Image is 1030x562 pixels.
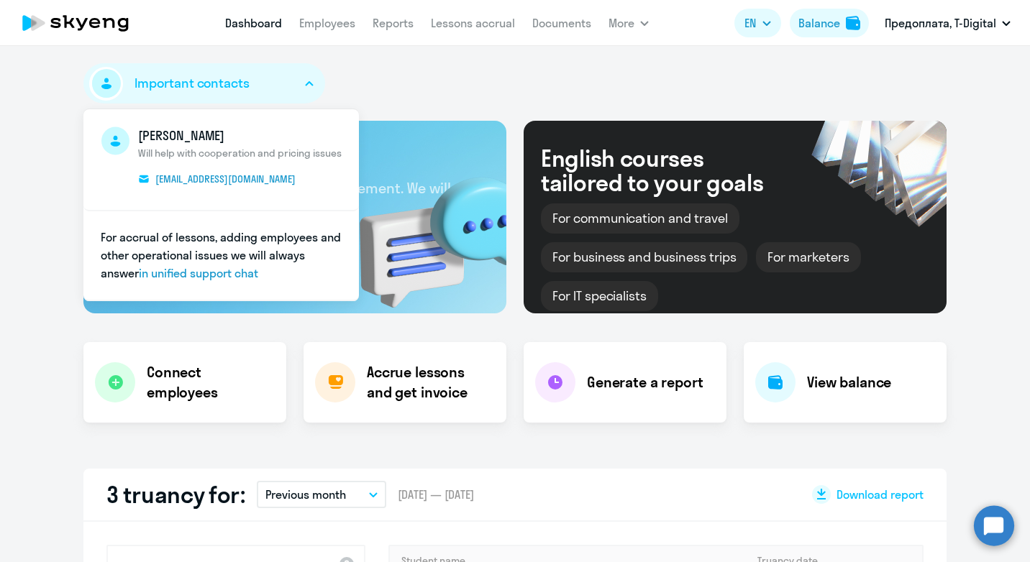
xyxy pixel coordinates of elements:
[532,16,591,30] a: Documents
[798,14,840,32] div: Balance
[878,6,1018,40] button: Предоплата, T-Digital
[373,16,414,30] a: Reports
[541,146,787,195] div: English courses tailored to your goals
[541,281,658,311] div: For IT specialists
[265,486,346,503] p: Previous month
[587,372,703,392] h4: Generate a report
[431,16,515,30] a: Lessons accrual
[225,16,282,30] a: Dashboard
[257,481,386,508] button: Previous month
[299,16,355,30] a: Employees
[734,9,781,37] button: EN
[147,362,275,402] h4: Connect employees
[398,487,474,502] span: [DATE] — [DATE]
[101,230,341,280] span: For accrual of lessons, adding employees and other operational issues we will always answer
[846,16,860,30] img: balance
[756,242,860,272] div: For marketers
[790,9,869,37] button: Balancebalance
[135,74,250,93] span: Important contacts
[155,172,296,185] span: [EMAIL_ADDRESS][DOMAIN_NAME]
[609,9,649,37] button: More
[837,487,924,502] span: Download report
[744,14,756,32] span: EN
[609,14,634,32] span: More
[138,171,307,187] a: [EMAIL_ADDRESS][DOMAIN_NAME]
[139,266,258,280] a: in unified support chat
[541,242,747,272] div: For business and business trips
[138,147,342,160] span: Will help with cooperation and pricing issues
[138,126,342,145] span: [PERSON_NAME]
[367,362,492,402] h4: Accrue lessons and get invoice
[339,152,506,313] img: bg-img
[807,372,891,392] h4: View balance
[106,480,245,509] h2: 3 truancy for:
[83,63,325,103] button: Important contacts
[83,109,359,301] ul: Important contacts
[885,14,996,32] p: Предоплата, T-Digital
[541,203,739,234] div: For communication and travel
